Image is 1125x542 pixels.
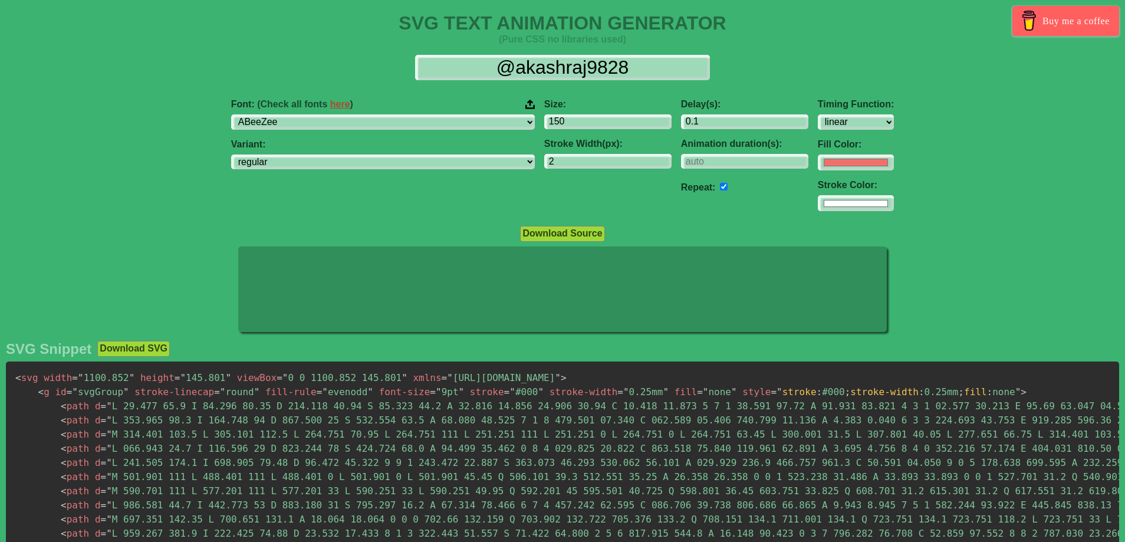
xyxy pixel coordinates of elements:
span: " [106,528,112,539]
span: evenodd [317,386,373,398]
span: = [101,457,107,468]
span: = [101,485,107,497]
span: < [61,471,67,482]
span: svg [15,372,38,383]
span: path [61,485,89,497]
span: = [101,500,107,511]
span: " [72,386,78,398]
span: #000 [504,386,544,398]
span: > [1021,386,1027,398]
img: Buy me a coffee [1019,11,1040,31]
span: : [919,386,925,398]
span: < [61,443,67,454]
span: " [623,386,629,398]
span: svgGroup [67,386,129,398]
span: = [317,386,323,398]
button: Download SVG [97,341,170,356]
span: stroke-linecap [134,386,214,398]
span: " [106,485,112,497]
span: [URL][DOMAIN_NAME] [442,372,561,383]
span: font-size [379,386,430,398]
span: viewBox [237,372,277,383]
span: path [61,400,89,412]
label: Size: [544,99,672,110]
span: #000 0.25mm none [782,386,1015,398]
span: d [95,429,101,440]
span: xmlns [413,372,441,383]
label: Variant: [231,139,535,150]
span: > [561,372,567,383]
input: Input Text Here [415,55,710,80]
span: =" [771,386,782,398]
span: = [277,372,282,383]
span: d [95,528,101,539]
span: none [697,386,736,398]
span: = [101,471,107,482]
span: " [106,443,112,454]
span: < [38,386,44,398]
span: = [697,386,703,398]
span: " [663,386,669,398]
input: auto [720,183,728,190]
span: " [282,372,288,383]
span: = [430,386,436,398]
label: Stroke Color: [818,180,894,190]
label: Animation duration(s): [681,139,808,149]
span: = [101,429,107,440]
span: " [180,372,186,383]
span: = [101,528,107,539]
span: 0 0 1100.852 145.801 [277,372,407,383]
label: Repeat: [681,182,716,192]
span: stroke-width [850,386,919,398]
span: path [61,528,89,539]
span: = [504,386,510,398]
span: = [175,372,180,383]
a: Buy me a coffee [1012,6,1119,36]
span: Buy me a coffee [1042,11,1110,31]
span: 0.25mm [617,386,669,398]
input: 0.1s [681,114,808,129]
span: round [214,386,259,398]
span: " [78,372,84,383]
span: < [61,485,67,497]
span: = [101,514,107,525]
span: path [61,457,89,468]
span: < [61,528,67,539]
input: auto [681,154,808,169]
span: 1100.852 [72,372,134,383]
span: < [15,372,21,383]
span: < [61,500,67,511]
span: style [742,386,771,398]
span: = [442,372,448,383]
span: (Check all fonts ) [257,99,353,109]
input: 100 [544,114,672,129]
button: Download Source [520,226,604,241]
span: d [95,514,101,525]
span: = [72,372,78,383]
span: d [95,471,101,482]
span: stroke-width [550,386,618,398]
span: " [254,386,260,398]
span: " [555,372,561,383]
h2: SVG Snippet [6,341,91,357]
span: : [987,386,993,398]
span: width [44,372,72,383]
span: " [106,415,112,426]
input: 2px [544,154,672,169]
span: Font: [231,99,353,110]
span: : [817,386,823,398]
span: ; [845,386,851,398]
span: " [1015,386,1021,398]
span: < [61,429,67,440]
span: " [123,386,129,398]
span: d [95,415,101,426]
span: 145.801 [175,372,231,383]
label: Timing Function: [818,99,894,110]
span: " [129,372,135,383]
span: id [55,386,66,398]
span: " [106,457,112,468]
span: path [61,471,89,482]
span: = [101,443,107,454]
label: Stroke Width(px): [544,139,672,149]
span: = [617,386,623,398]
